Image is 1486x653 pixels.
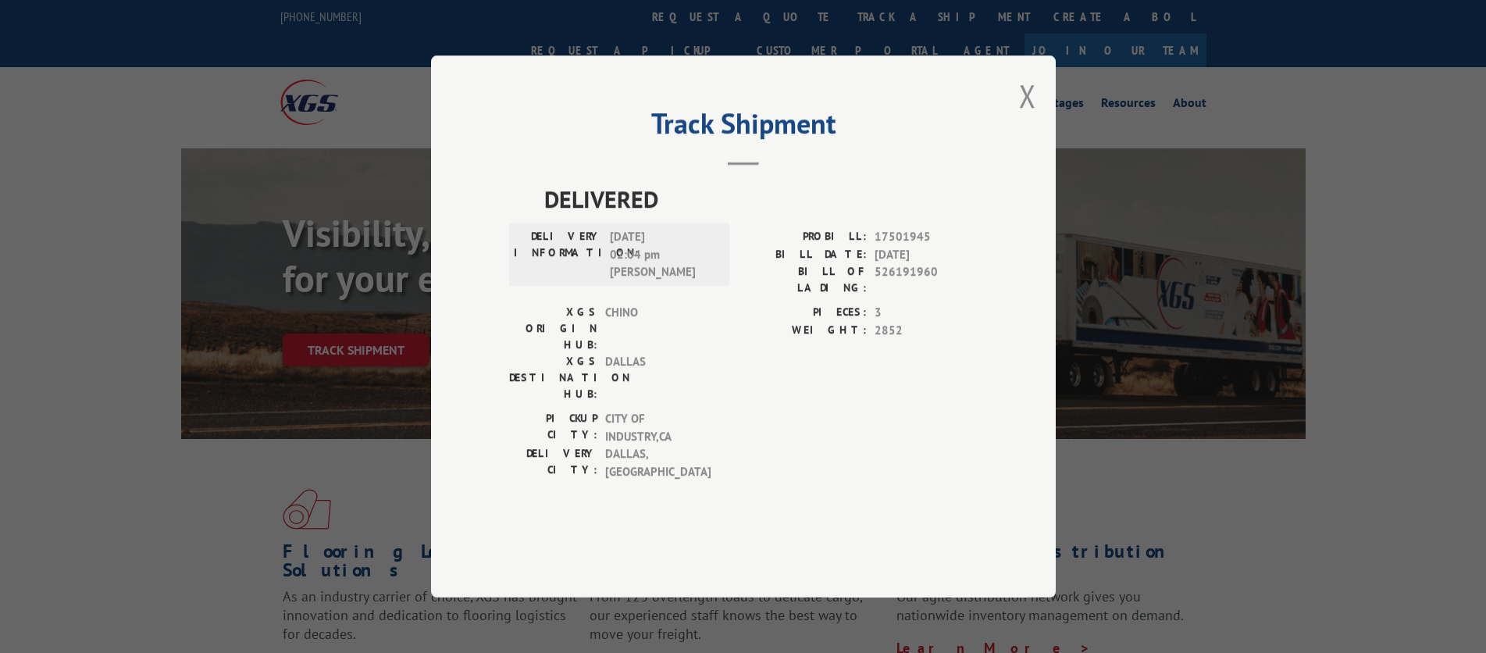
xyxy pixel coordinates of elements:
[743,322,867,340] label: WEIGHT:
[605,445,711,480] span: DALLAS , [GEOGRAPHIC_DATA]
[875,322,978,340] span: 2852
[610,228,715,281] span: [DATE] 02:04 pm [PERSON_NAME]
[509,410,597,445] label: PICKUP CITY:
[509,445,597,480] label: DELIVERY CITY:
[875,228,978,246] span: 17501945
[743,263,867,296] label: BILL OF LADING:
[1019,75,1036,116] button: Close modal
[875,263,978,296] span: 526191960
[605,353,711,402] span: DALLAS
[743,304,867,322] label: PIECES:
[605,304,711,353] span: CHINO
[605,410,711,445] span: CITY OF INDUSTRY , CA
[875,246,978,264] span: [DATE]
[875,304,978,322] span: 3
[509,304,597,353] label: XGS ORIGIN HUB:
[544,181,978,216] span: DELIVERED
[509,353,597,402] label: XGS DESTINATION HUB:
[743,246,867,264] label: BILL DATE:
[743,228,867,246] label: PROBILL:
[514,228,602,281] label: DELIVERY INFORMATION:
[509,112,978,142] h2: Track Shipment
